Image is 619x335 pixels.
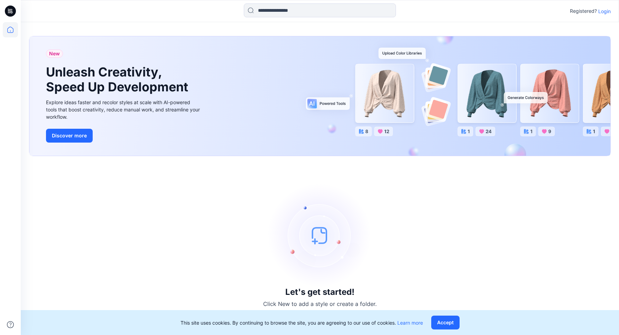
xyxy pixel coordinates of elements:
p: Click New to add a style or create a folder. [263,300,377,308]
img: empty-state-image.svg [268,183,372,287]
div: Explore ideas faster and recolor styles at scale with AI-powered tools that boost creativity, red... [46,99,202,120]
p: Login [598,8,611,15]
a: Discover more [46,129,202,143]
p: This site uses cookies. By continuing to browse the site, you are agreeing to our use of cookies. [181,319,423,326]
span: New [49,49,60,58]
a: Learn more [397,320,423,326]
h3: Let's get started! [285,287,354,297]
p: Registered? [570,7,597,15]
h1: Unleash Creativity, Speed Up Development [46,65,191,94]
button: Accept [431,316,460,329]
button: Discover more [46,129,93,143]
